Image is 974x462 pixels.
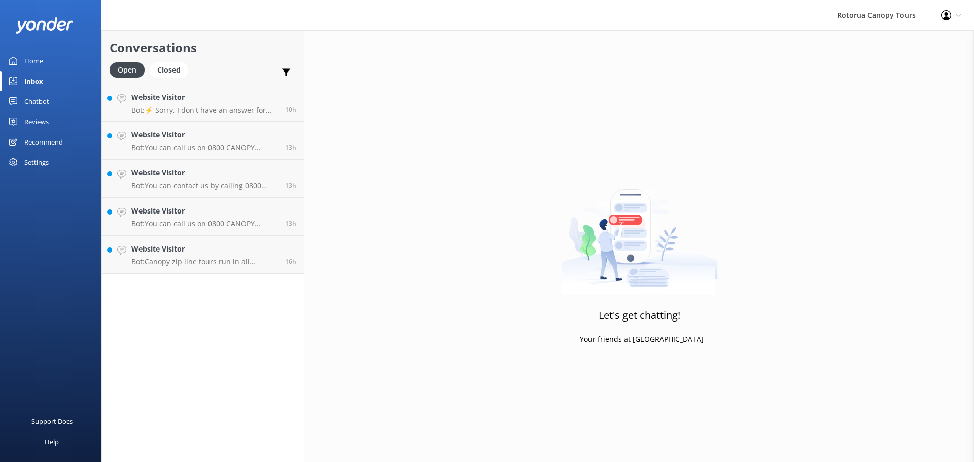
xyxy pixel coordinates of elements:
[24,152,49,172] div: Settings
[561,168,718,295] img: artwork of a man stealing a conversation from at giant smartphone
[131,181,277,190] p: Bot: You can contact us by calling 0800 CANOPY (226679) toll-free within [GEOGRAPHIC_DATA] or [PH...
[285,181,296,190] span: Sep 29 2025 07:41pm (UTC +13:00) Pacific/Auckland
[102,160,304,198] a: Website VisitorBot:You can contact us by calling 0800 CANOPY (226679) toll-free within [GEOGRAPHI...
[131,143,277,152] p: Bot: You can call us on 0800 CANOPY (226679) Toll free (within [GEOGRAPHIC_DATA]) or [PHONE_NUMBE...
[110,62,145,78] div: Open
[102,198,304,236] a: Website VisitorBot:You can call us on 0800 CANOPY (226679) Toll free (within [GEOGRAPHIC_DATA]) o...
[31,411,73,432] div: Support Docs
[110,64,150,75] a: Open
[131,243,277,255] h4: Website Visitor
[285,105,296,114] span: Sep 29 2025 10:59pm (UTC +13:00) Pacific/Auckland
[131,167,277,179] h4: Website Visitor
[24,51,43,71] div: Home
[131,92,277,103] h4: Website Visitor
[24,91,49,112] div: Chatbot
[102,236,304,274] a: Website VisitorBot:Canopy zip line tours run in all weather, including rain. The forest is often ...
[102,84,304,122] a: Website VisitorBot:⚡ Sorry, I don't have an answer for that. Could you please try and rephrase yo...
[24,112,49,132] div: Reviews
[110,38,296,57] h2: Conversations
[131,205,277,217] h4: Website Visitor
[24,132,63,152] div: Recommend
[45,432,59,452] div: Help
[285,143,296,152] span: Sep 29 2025 07:44pm (UTC +13:00) Pacific/Auckland
[285,257,296,266] span: Sep 29 2025 04:23pm (UTC +13:00) Pacific/Auckland
[131,219,277,228] p: Bot: You can call us on 0800 CANOPY (226679) Toll free (within [GEOGRAPHIC_DATA]) or [PHONE_NUMBE...
[131,105,277,115] p: Bot: ⚡ Sorry, I don't have an answer for that. Could you please try and rephrase your question? A...
[150,64,193,75] a: Closed
[131,257,277,266] p: Bot: Canopy zip line tours run in all weather, including rain. The forest is often considered eve...
[575,334,704,345] p: - Your friends at [GEOGRAPHIC_DATA]
[24,71,43,91] div: Inbox
[150,62,188,78] div: Closed
[15,17,74,34] img: yonder-white-logo.png
[102,122,304,160] a: Website VisitorBot:You can call us on 0800 CANOPY (226679) Toll free (within [GEOGRAPHIC_DATA]) o...
[285,219,296,228] span: Sep 29 2025 07:30pm (UTC +13:00) Pacific/Auckland
[599,307,680,324] h3: Let's get chatting!
[131,129,277,140] h4: Website Visitor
